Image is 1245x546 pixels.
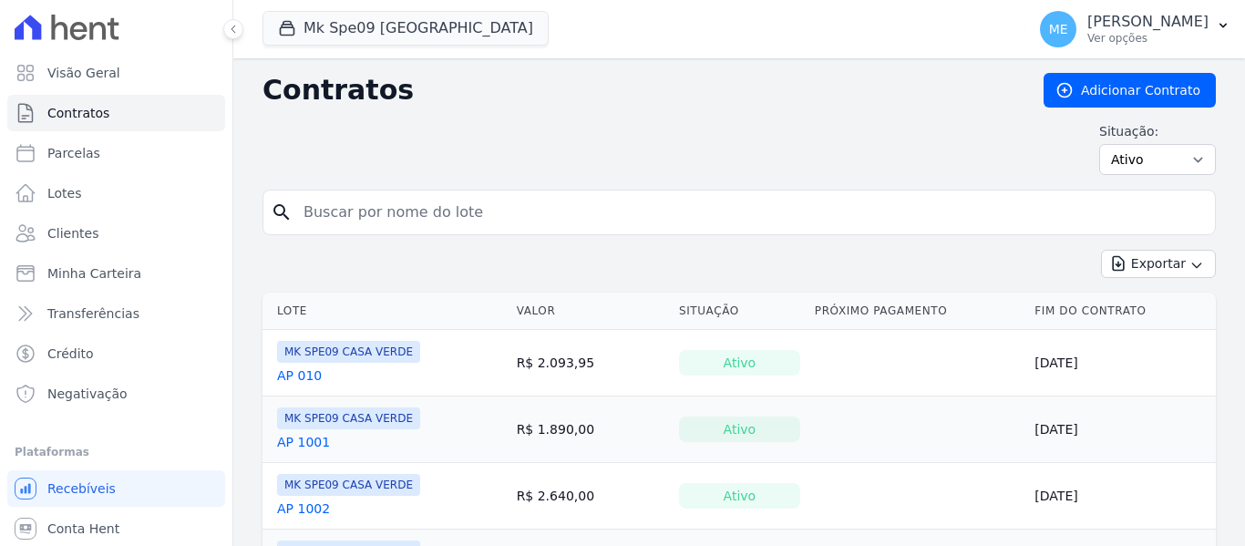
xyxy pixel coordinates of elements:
button: ME [PERSON_NAME] Ver opções [1025,4,1245,55]
td: [DATE] [1027,463,1216,530]
th: Situação [672,293,808,330]
p: Ver opções [1087,31,1209,46]
th: Lote [262,293,509,330]
a: Transferências [7,295,225,332]
a: Recebíveis [7,470,225,507]
span: Contratos [47,104,109,122]
td: R$ 1.890,00 [509,397,672,463]
a: Adicionar Contrato [1044,73,1216,108]
input: Buscar por nome do lote [293,194,1208,231]
td: R$ 2.640,00 [509,463,672,530]
th: Próximo Pagamento [808,293,1028,330]
span: Parcelas [47,144,100,162]
span: Conta Hent [47,520,119,538]
a: Clientes [7,215,225,252]
i: search [271,201,293,223]
td: [DATE] [1027,397,1216,463]
div: Ativo [679,483,800,509]
span: Lotes [47,184,82,202]
a: AP 010 [277,366,322,385]
span: Negativação [47,385,128,403]
span: Transferências [47,304,139,323]
span: ME [1049,23,1068,36]
td: [DATE] [1027,330,1216,397]
label: Situação: [1099,122,1216,140]
a: Contratos [7,95,225,131]
span: Crédito [47,345,94,363]
span: Clientes [47,224,98,242]
span: MK SPE09 CASA VERDE [277,474,420,496]
a: Parcelas [7,135,225,171]
a: Minha Carteira [7,255,225,292]
th: Fim do Contrato [1027,293,1216,330]
td: R$ 2.093,95 [509,330,672,397]
h2: Contratos [262,74,1014,107]
a: AP 1001 [277,433,330,451]
button: Mk Spe09 [GEOGRAPHIC_DATA] [262,11,549,46]
a: AP 1002 [277,500,330,518]
span: Visão Geral [47,64,120,82]
div: Plataformas [15,441,218,463]
button: Exportar [1101,250,1216,278]
span: MK SPE09 CASA VERDE [277,407,420,429]
p: [PERSON_NAME] [1087,13,1209,31]
th: Valor [509,293,672,330]
a: Crédito [7,335,225,372]
a: Lotes [7,175,225,211]
span: MK SPE09 CASA VERDE [277,341,420,363]
a: Negativação [7,376,225,412]
div: Ativo [679,350,800,376]
a: Visão Geral [7,55,225,91]
span: Minha Carteira [47,264,141,283]
span: Recebíveis [47,479,116,498]
div: Ativo [679,417,800,442]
